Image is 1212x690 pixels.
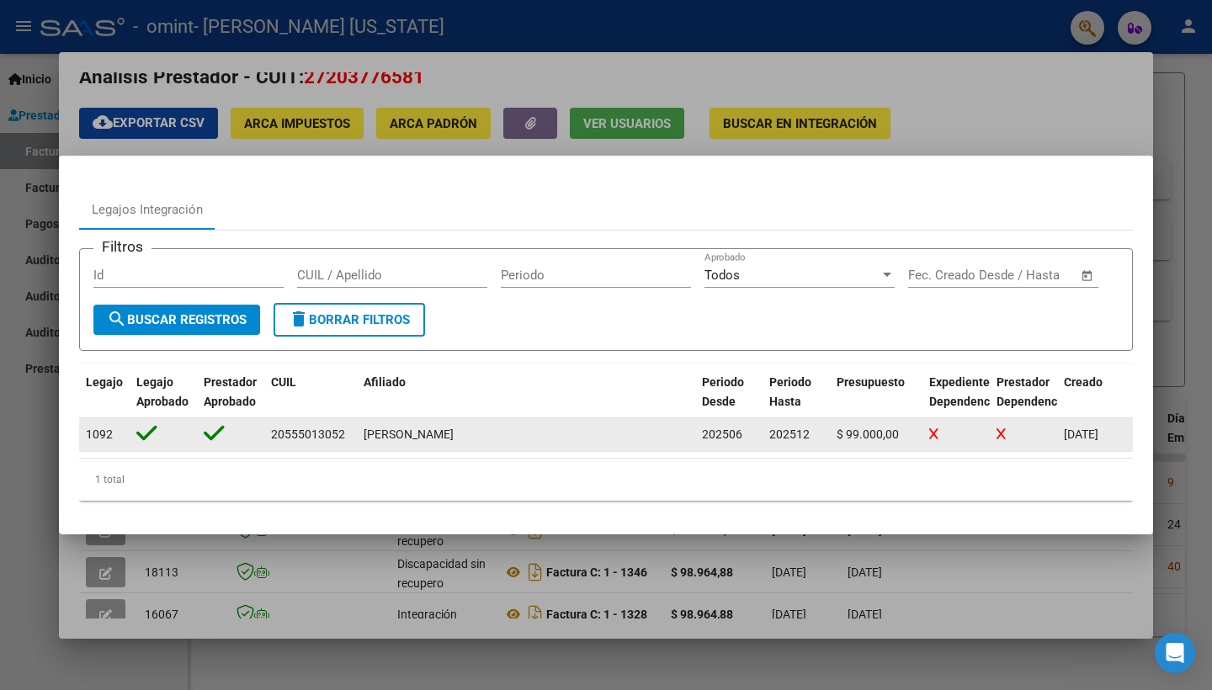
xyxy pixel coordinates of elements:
mat-icon: search [107,309,127,329]
datatable-header-cell: CUIL [264,364,357,438]
datatable-header-cell: Creado [1057,364,1133,438]
datatable-header-cell: Legajo Aprobado [130,364,197,438]
datatable-header-cell: Afiliado [357,364,695,438]
datatable-header-cell: Periodo Desde [695,364,763,438]
span: Periodo Desde [702,375,744,408]
span: $ 99.000,00 [837,427,899,441]
span: Todos [704,268,740,283]
span: Borrar Filtros [289,312,410,327]
h3: Filtros [93,236,151,257]
span: 202506 [702,427,742,441]
datatable-header-cell: Periodo Hasta [763,364,830,438]
span: 202512 [769,427,810,441]
span: Prestador Dependencia [997,375,1067,408]
span: Expediente Dependencia [929,375,1000,408]
span: Presupuesto [837,375,905,389]
div: Legajos Integración [92,200,203,220]
span: Periodo Hasta [769,375,811,408]
input: Fecha fin [991,268,1073,283]
span: Prestador Aprobado [204,375,257,408]
datatable-header-cell: Legajo [79,364,130,438]
input: Fecha inicio [908,268,976,283]
datatable-header-cell: Prestador Aprobado [197,364,264,438]
span: Buscar Registros [107,312,247,327]
span: Legajo Aprobado [136,375,189,408]
span: Legajo [86,375,123,389]
span: [DATE] [1064,427,1098,441]
button: Borrar Filtros [274,303,425,337]
div: 1 total [79,459,1133,501]
button: Buscar Registros [93,305,260,335]
div: 1092 [86,425,113,444]
div: Open Intercom Messenger [1155,633,1195,673]
span: CUIL [271,375,296,389]
button: Open calendar [1078,266,1098,285]
datatable-header-cell: Prestador Dependencia [990,364,1057,438]
div: 20555013052 [271,425,345,444]
datatable-header-cell: Expediente Dependencia [922,364,990,438]
datatable-header-cell: Presupuesto [830,364,922,438]
mat-icon: delete [289,309,309,329]
span: Afiliado [364,375,406,389]
span: [PERSON_NAME] [364,427,454,441]
span: Creado [1064,375,1103,389]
